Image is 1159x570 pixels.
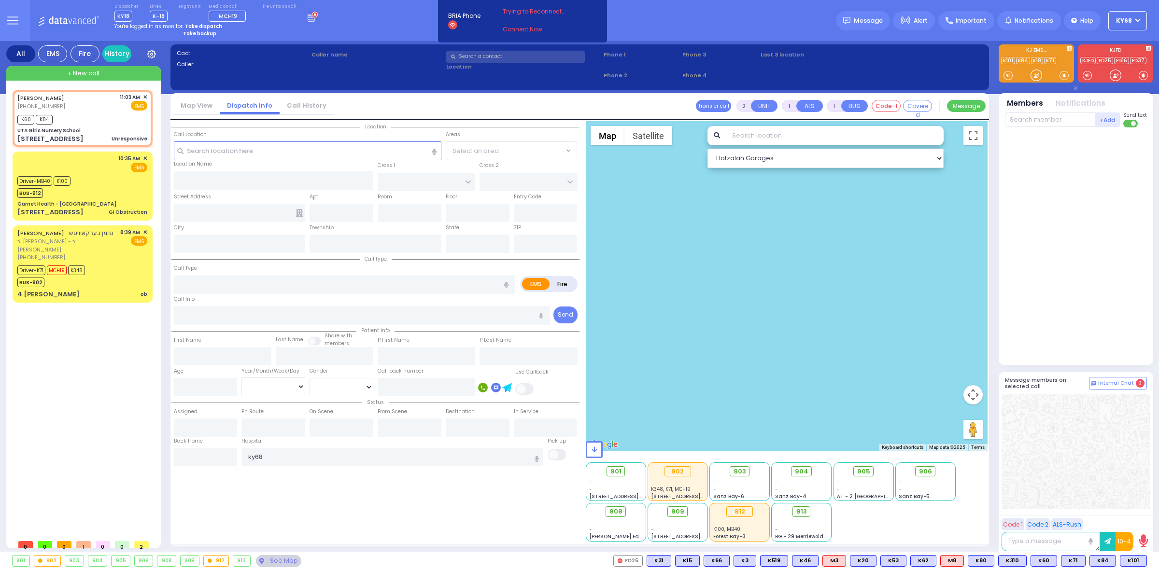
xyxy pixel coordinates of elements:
span: - [589,478,592,486]
div: K519 [760,555,788,567]
span: Important [956,16,987,25]
span: Phone 2 [604,71,679,80]
span: 0 [18,541,33,548]
label: P Last Name [480,336,511,344]
span: [STREET_ADDRESS][PERSON_NAME] [651,533,742,540]
label: Age [174,367,184,375]
label: Back Home [174,437,203,445]
div: GI Obstruction [109,209,147,216]
label: City [174,224,184,232]
img: message.svg [843,17,850,24]
label: Cross 2 [480,162,499,169]
div: BLS [1061,555,1086,567]
span: - [775,526,778,533]
span: 1 [76,541,91,548]
span: - [651,526,654,533]
span: - [775,518,778,526]
label: Lines [150,4,168,10]
input: Search member [1005,112,1095,127]
input: Search location [726,126,944,145]
span: 8:39 AM [120,229,140,236]
span: 908 [609,507,622,516]
a: K18 [1031,57,1043,64]
a: [PERSON_NAME] [17,94,64,102]
label: Floor [446,193,457,201]
span: 913 [796,507,807,516]
div: K84 [1089,555,1116,567]
label: From Scene [378,408,407,416]
label: Street Address [174,193,211,201]
div: K15 [675,555,700,567]
label: Caller: [177,60,309,69]
div: 901 [13,556,29,566]
span: 906 [919,467,932,476]
span: Internal Chat [1098,380,1134,387]
span: BUS-902 [17,278,44,287]
label: Medic on call [209,4,249,10]
span: [PHONE_NUMBER] [17,253,65,261]
span: Trying to Reconnect... [503,7,579,16]
div: 4 [PERSON_NAME] [17,290,80,299]
span: Patient info [356,327,395,334]
span: Phone 1 [604,51,679,59]
label: EMS [522,278,550,290]
a: Open this area in Google Maps (opens a new window) [588,438,620,451]
button: UNIT [751,100,777,112]
a: Map View [173,101,220,110]
label: Caller name [311,51,443,59]
button: Message [947,100,986,112]
div: EMS [38,45,67,62]
span: 0 [115,541,129,548]
div: 906 [135,556,153,566]
input: Search location here [174,141,441,160]
button: ALS-Rush [1051,518,1083,530]
label: Location Name [174,160,212,168]
div: Unresponsive [112,135,147,142]
label: Entry Code [514,193,541,201]
div: K20 [850,555,876,567]
span: 0 [1136,379,1145,388]
label: Cad: [177,49,309,57]
div: BLS [704,555,730,567]
span: [STREET_ADDRESS][PERSON_NAME] [651,493,742,500]
a: Connect Now [503,25,579,34]
label: Turn off text [1123,119,1139,128]
span: Call type [360,255,392,263]
label: Fire [549,278,576,290]
div: Year/Month/Week/Day [241,367,305,375]
label: KJ EMS... [999,48,1074,55]
div: ALS [822,555,846,567]
span: K348 [68,265,85,275]
div: K310 [998,555,1027,567]
img: red-radio-icon.svg [618,558,622,563]
span: [STREET_ADDRESS][PERSON_NAME] [589,493,680,500]
div: 905 [112,556,130,566]
span: MCH19 [219,12,237,20]
strong: Take dispatch [185,23,222,30]
span: 0 [96,541,110,548]
label: En Route [241,408,264,416]
label: Call Info [174,295,195,303]
div: K80 [968,555,994,567]
label: Destination [446,408,475,416]
span: - [713,478,716,486]
span: נחמן בערקאוויטש [69,229,113,237]
a: FD37 [1130,57,1146,64]
span: Sanz Bay-5 [899,493,930,500]
span: Select an area [452,146,499,156]
a: FD25 [1097,57,1113,64]
button: Members [1007,98,1043,109]
div: 912 [204,556,229,566]
span: - [899,486,902,493]
span: You're logged in as monitor. [114,23,184,30]
input: Search a contact [446,51,585,63]
span: 905 [857,467,870,476]
div: 909 [181,556,199,566]
button: Code 2 [1026,518,1050,530]
h5: Message members on selected call [1005,377,1089,389]
button: Show street map [591,126,624,145]
button: Code-1 [872,100,901,112]
a: [PERSON_NAME] [17,229,64,237]
div: [STREET_ADDRESS] [17,134,84,144]
label: Pick up [548,437,566,445]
